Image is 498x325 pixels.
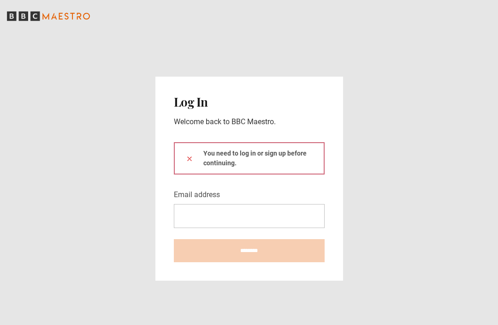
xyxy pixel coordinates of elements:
svg: BBC Maestro [7,9,90,23]
p: Welcome back to BBC Maestro. [174,116,325,127]
label: Email address [174,189,220,200]
h2: Log In [174,95,325,109]
div: You need to log in or sign up before continuing. [174,142,325,175]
